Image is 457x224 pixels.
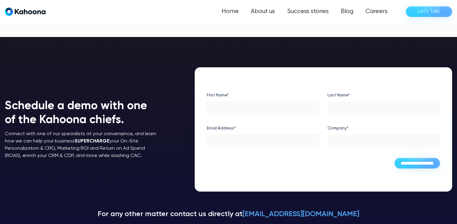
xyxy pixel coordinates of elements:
a: Blog [335,5,359,18]
a: Let’s Talk! [406,6,452,17]
label: Email Address* [207,123,320,133]
a: Success stories [281,5,335,18]
p: For any other matter contact us directly at [5,209,452,219]
strong: SUPERCHARGE [75,139,109,144]
p: Connect with one of our specialists at your convenience, and learn how we can help your business ... [5,130,160,159]
label: First Name* [207,90,320,100]
a: home [5,7,45,16]
a: Careers [359,5,394,18]
label: Company* [328,123,440,133]
div: Let’s Talk! [418,7,440,16]
a: Home [216,5,245,18]
a: [EMAIL_ADDRESS][DOMAIN_NAME] [243,210,359,218]
a: About us [245,5,281,18]
h1: Schedule a demo with one of the Kahoona chiefs. [5,99,160,127]
label: Last Name* [328,90,440,100]
form: Demo Form [207,90,440,169]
